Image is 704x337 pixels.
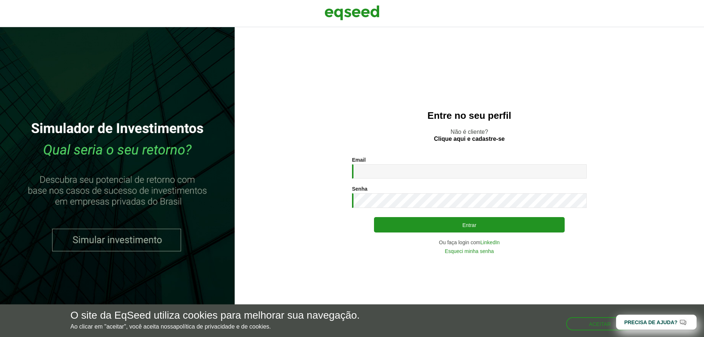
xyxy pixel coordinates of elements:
[480,240,500,245] a: LinkedIn
[352,157,366,162] label: Email
[70,323,360,330] p: Ao clicar em "aceitar", você aceita nossa .
[352,186,367,191] label: Senha
[70,310,360,321] h5: O site da EqSeed utiliza cookies para melhorar sua navegação.
[249,128,689,142] p: Não é cliente?
[249,110,689,121] h2: Entre no seu perfil
[176,324,269,330] a: política de privacidade e de cookies
[352,240,587,245] div: Ou faça login com
[374,217,565,232] button: Entrar
[566,317,634,330] button: Aceitar
[434,136,505,142] a: Clique aqui e cadastre-se
[445,249,494,254] a: Esqueci minha senha
[324,4,379,22] img: EqSeed Logo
